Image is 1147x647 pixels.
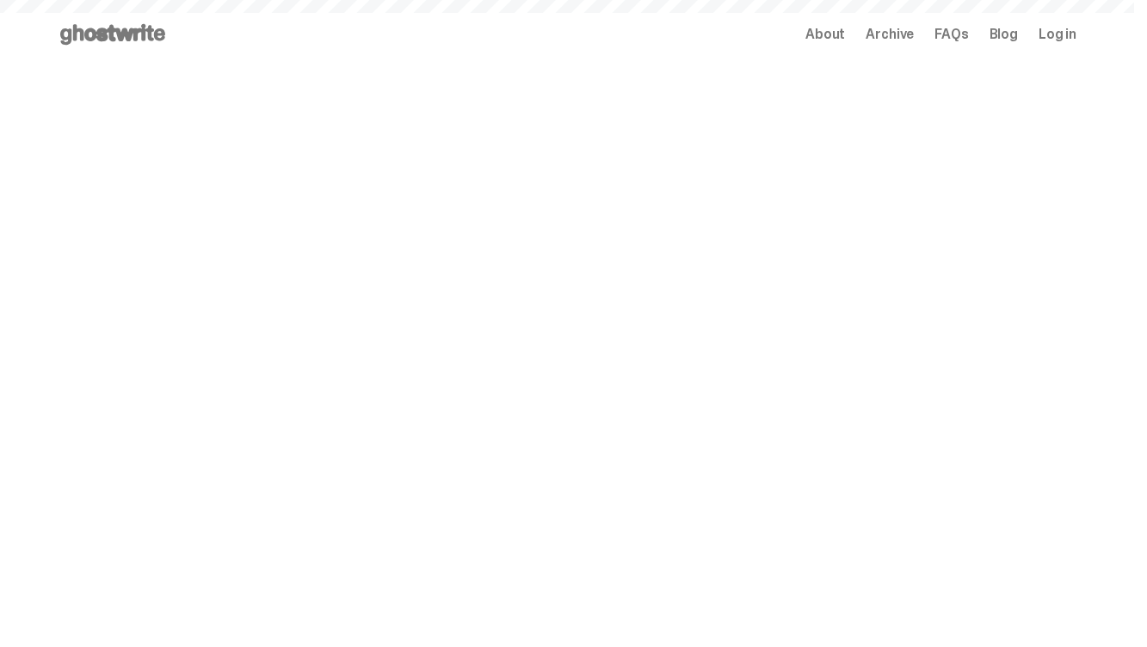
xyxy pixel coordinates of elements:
a: Blog [990,28,1018,41]
a: Archive [866,28,914,41]
a: About [805,28,845,41]
a: Log in [1039,28,1076,41]
a: FAQs [934,28,968,41]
